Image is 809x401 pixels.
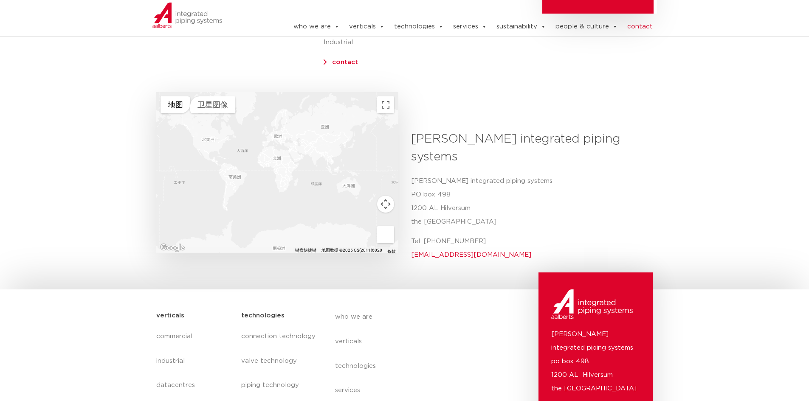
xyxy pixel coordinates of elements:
[241,349,318,373] a: valve technology
[627,18,653,35] a: contact
[158,242,186,253] img: Google
[411,174,647,229] p: [PERSON_NAME] integrated piping systems PO box 498 1200 AL Hilversum the [GEOGRAPHIC_DATA]
[335,329,490,354] a: verticals
[156,373,233,398] a: datacentres
[321,248,382,252] span: 地图数据 ©2025 GS(2011)6020
[156,324,233,349] a: commercial
[377,196,394,213] button: 地图镜头控件
[293,18,340,35] a: who we are
[156,349,233,373] a: industrial
[555,18,618,35] a: people & culture
[349,18,385,35] a: verticals
[190,96,235,113] button: 显示卫星图像
[295,247,316,253] button: 键盘快捷键
[241,309,285,322] h5: technologies
[387,250,396,254] a: 条款
[411,130,647,166] h3: [PERSON_NAME] integrated piping systems
[411,252,531,258] a: [EMAIL_ADDRESS][DOMAIN_NAME]
[156,309,184,322] h5: verticals
[411,235,647,262] p: Tel. [PHONE_NUMBER]
[241,324,318,349] a: connection technology
[241,373,318,398] a: piping technology
[496,18,546,35] a: sustainability
[551,328,640,395] p: [PERSON_NAME] integrated piping systems po box 498 1200 AL Hilversum the [GEOGRAPHIC_DATA]
[453,18,487,35] a: services
[377,96,394,113] button: 切换全屏视图
[335,354,490,379] a: technologies
[332,59,358,65] a: contact
[161,96,190,113] button: 显示街道地图
[158,242,186,253] a: 在 Google 地图中打开此区域（会打开一个新窗口）
[268,5,653,18] nav: Menu
[394,18,444,35] a: technologies
[377,226,394,243] button: 将街景小人拖到地图上以打开街景
[335,305,490,329] a: who we are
